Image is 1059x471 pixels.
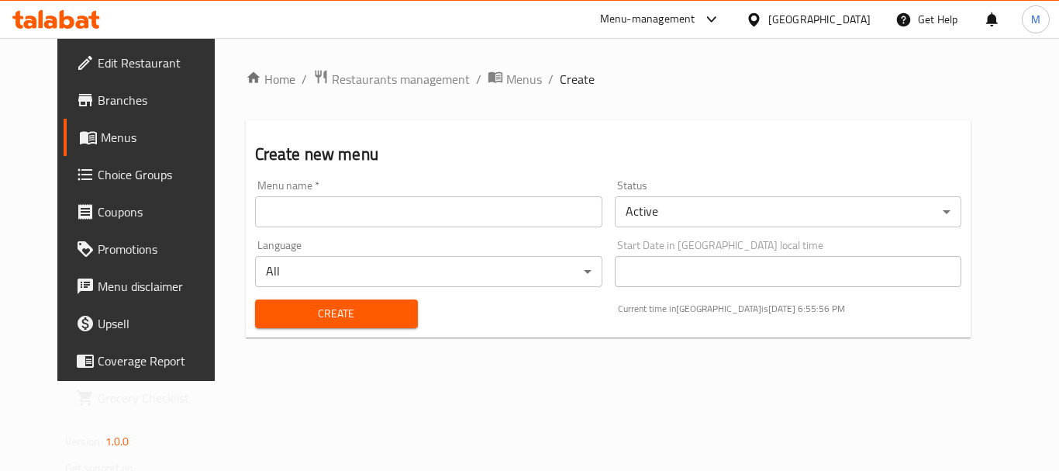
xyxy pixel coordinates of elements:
[64,44,234,81] a: Edit Restaurant
[488,69,542,89] a: Menus
[98,352,222,370] span: Coverage Report
[548,70,554,88] li: /
[506,70,542,88] span: Menus
[64,379,234,417] a: Grocery Checklist
[98,277,222,296] span: Menu disclaimer
[476,70,481,88] li: /
[105,431,129,452] span: 1.0.0
[98,389,222,407] span: Grocery Checklist
[64,268,234,305] a: Menu disclaimer
[64,81,234,119] a: Branches
[98,54,222,72] span: Edit Restaurant
[615,196,962,227] div: Active
[98,91,222,109] span: Branches
[98,240,222,258] span: Promotions
[101,128,222,147] span: Menus
[246,70,295,88] a: Home
[98,165,222,184] span: Choice Groups
[768,11,871,28] div: [GEOGRAPHIC_DATA]
[267,304,405,324] span: Create
[600,10,695,29] div: Menu-management
[98,203,222,221] span: Coupons
[255,196,602,227] input: Please enter Menu name
[64,342,234,379] a: Coverage Report
[560,70,595,88] span: Create
[302,70,307,88] li: /
[64,193,234,230] a: Coupons
[1031,11,1040,28] span: M
[332,70,470,88] span: Restaurants management
[255,256,602,287] div: All
[64,305,234,342] a: Upsell
[246,69,971,89] nav: breadcrumb
[64,230,234,268] a: Promotions
[618,302,962,316] p: Current time in [GEOGRAPHIC_DATA] is [DATE] 6:55:56 PM
[98,314,222,333] span: Upsell
[313,69,470,89] a: Restaurants management
[65,431,103,452] span: Version:
[255,143,962,166] h2: Create new menu
[64,156,234,193] a: Choice Groups
[64,119,234,156] a: Menus
[255,300,418,328] button: Create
